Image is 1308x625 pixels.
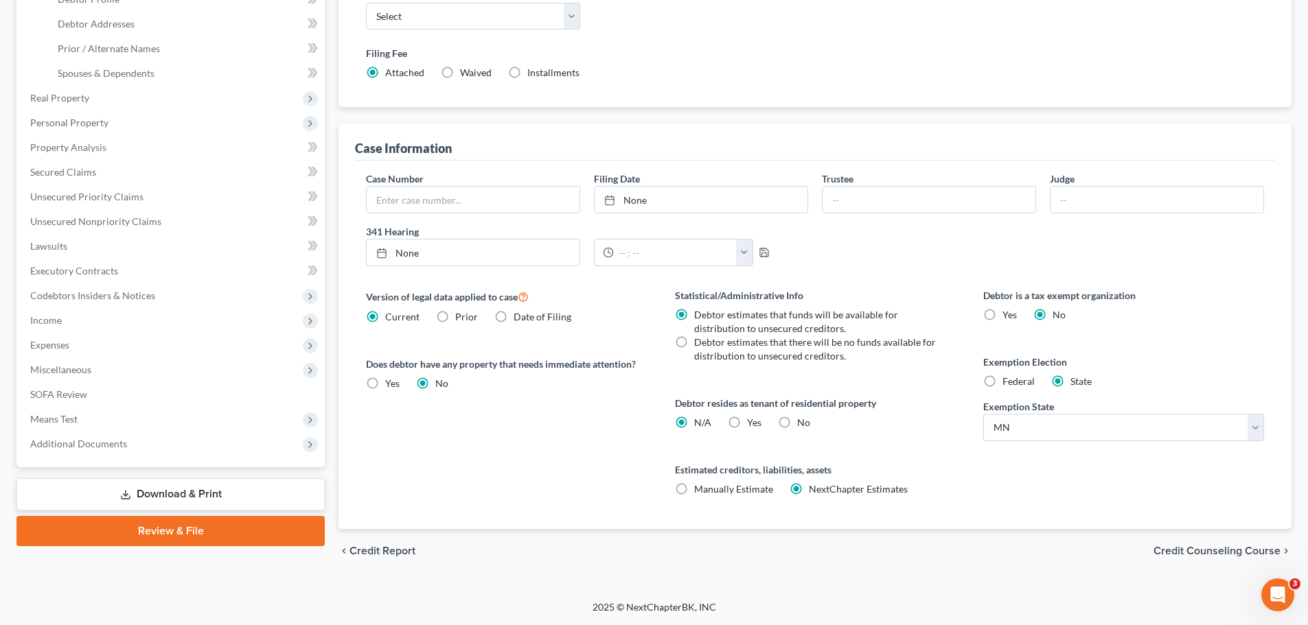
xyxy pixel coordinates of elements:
button: chevron_left Credit Report [339,545,415,556]
span: No [1053,309,1066,320]
a: None [367,239,580,266]
span: Debtor Addresses [58,18,135,30]
a: Unsecured Priority Claims [19,185,325,209]
span: NextChapter Estimates [809,483,908,495]
span: Executory Contracts [30,265,118,276]
span: Additional Documents [30,438,127,449]
span: Debtor estimates that funds will be available for distribution to unsecured creditors. [694,309,898,334]
span: Credit Counseling Course [1154,545,1281,556]
span: Debtor estimates that there will be no funds available for distribution to unsecured creditors. [694,336,936,362]
a: Executory Contracts [19,259,325,283]
input: -- [1051,187,1263,213]
span: Federal [1002,375,1035,387]
span: Current [385,311,420,322]
span: Codebtors Insiders & Notices [30,290,155,301]
span: Expenses [30,339,69,351]
label: Exemption State [983,399,1054,414]
span: Miscellaneous [30,364,91,375]
span: State [1070,375,1092,387]
span: Installments [527,67,580,78]
span: Prior / Alternate Names [58,43,160,54]
span: No [435,377,448,389]
a: Unsecured Nonpriority Claims [19,209,325,234]
span: Means Test [30,413,78,425]
a: Download & Print [16,478,325,510]
label: Exemption Election [983,355,1264,369]
a: Property Analysis [19,135,325,160]
i: chevron_left [339,545,349,556]
label: Judge [1050,172,1075,186]
div: 2025 © NextChapterBK, INC [263,600,1046,625]
div: Case Information [355,140,452,156]
i: chevron_right [1281,545,1292,556]
a: Spouses & Dependents [47,61,325,86]
input: -- : -- [614,239,737,266]
span: Yes [385,377,400,389]
label: Case Number [366,172,424,186]
a: Prior / Alternate Names [47,36,325,61]
span: Credit Report [349,545,415,556]
span: Manually Estimate [694,483,773,495]
span: Waived [460,67,492,78]
span: Unsecured Priority Claims [30,191,144,202]
span: Yes [747,416,761,428]
label: Filing Fee [366,46,1264,60]
span: 3 [1289,578,1300,589]
button: Credit Counseling Course chevron_right [1154,545,1292,556]
span: Property Analysis [30,141,106,153]
label: Does debtor have any property that needs immediate attention? [366,357,647,371]
span: Date of Filing [514,311,571,322]
a: None [595,187,807,213]
span: Unsecured Nonpriority Claims [30,215,161,227]
span: Real Property [30,92,89,104]
label: Trustee [822,172,853,186]
span: Income [30,314,62,326]
span: Attached [385,67,424,78]
span: Spouses & Dependents [58,67,154,79]
a: Lawsuits [19,234,325,259]
span: Yes [1002,309,1017,320]
span: Lawsuits [30,240,67,252]
label: Version of legal data applied to case [366,288,647,305]
a: Review & File [16,516,325,546]
label: Debtor is a tax exempt organization [983,288,1264,303]
input: Enter case number... [367,187,580,213]
span: Prior [455,311,478,322]
span: N/A [694,416,711,428]
a: Secured Claims [19,160,325,185]
span: SOFA Review [30,388,87,400]
span: Personal Property [30,117,108,128]
a: Debtor Addresses [47,12,325,36]
label: Filing Date [594,172,640,186]
input: -- [823,187,1035,213]
a: SOFA Review [19,382,325,407]
label: Statistical/Administrative Info [675,288,956,303]
label: 341 Hearing [359,224,815,239]
label: Debtor resides as tenant of residential property [675,396,956,410]
iframe: Intercom live chat [1261,578,1294,611]
span: No [797,416,810,428]
label: Estimated creditors, liabilities, assets [675,462,956,477]
span: Secured Claims [30,166,96,178]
